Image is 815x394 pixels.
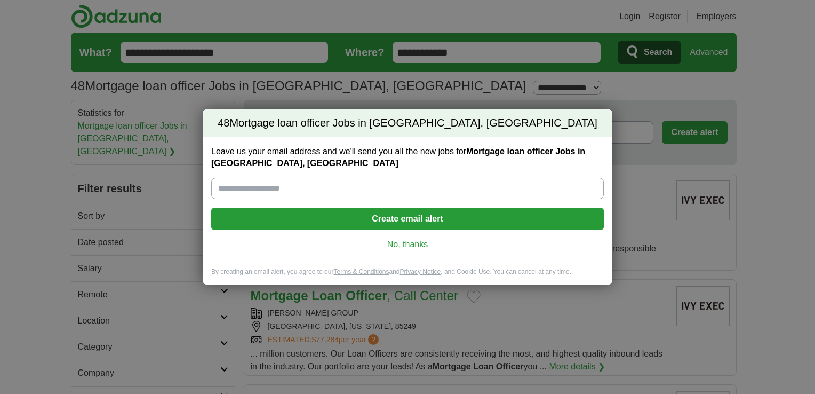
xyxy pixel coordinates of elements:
[220,239,595,250] a: No, thanks
[203,267,612,285] div: By creating an email alert, you agree to our and , and Cookie Use. You can cancel at any time.
[333,268,389,275] a: Terms & Conditions
[400,268,441,275] a: Privacy Notice
[211,147,585,168] strong: Mortgage loan officer Jobs in [GEOGRAPHIC_DATA], [GEOGRAPHIC_DATA]
[211,208,604,230] button: Create email alert
[211,146,604,169] label: Leave us your email address and we'll send you all the new jobs for
[218,116,229,131] span: 48
[203,109,612,137] h2: Mortgage loan officer Jobs in [GEOGRAPHIC_DATA], [GEOGRAPHIC_DATA]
